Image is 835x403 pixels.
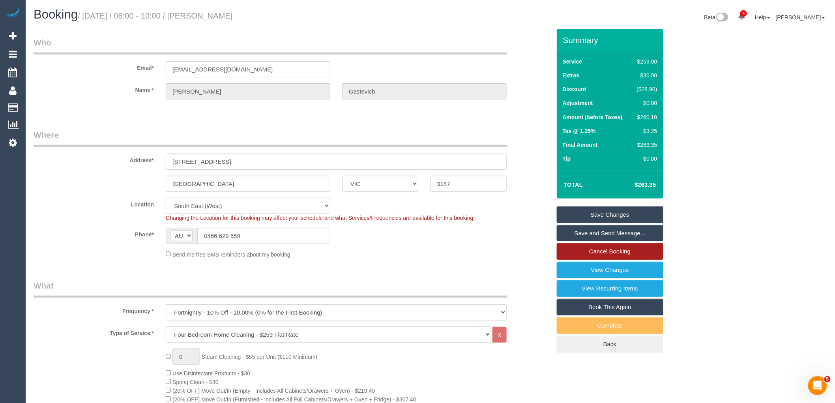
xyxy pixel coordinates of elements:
[563,85,586,93] label: Discount
[28,154,160,164] label: Address*
[634,99,657,107] div: $0.00
[172,370,250,377] span: Use Disinfectant Products - $30
[166,215,475,221] span: Changing the Location for this booking may affect your schedule and what Services/Frequencies are...
[557,225,663,242] a: Save and Send Message...
[563,36,659,45] h3: Summary
[808,376,827,395] iframe: Intercom live chat
[611,182,656,188] h4: $263.35
[563,58,582,66] label: Service
[557,299,663,315] a: Book This Again
[634,155,657,163] div: $0.00
[557,336,663,352] a: Back
[172,388,375,394] span: (20% OFF) Move Out/In (Empty - Includes All Cabinets/Drawers + Oven) - $219.40
[34,280,507,298] legend: What
[172,251,290,257] span: Send me free SMS reminders about my booking
[430,176,506,192] input: Post Code*
[28,83,160,94] label: Name *
[715,13,728,23] img: New interface
[634,127,657,135] div: $3.25
[166,61,330,77] input: Email*
[563,141,598,149] label: Final Amount
[34,37,507,54] legend: Who
[557,280,663,297] a: View Recurring Items
[563,99,593,107] label: Adjustment
[34,129,507,147] legend: Where
[28,304,160,315] label: Frequency *
[557,206,663,223] a: Save Changes
[172,379,219,385] span: Spring Clean - $80
[563,113,622,121] label: Amount (before Taxes)
[557,262,663,278] a: View Changes
[202,354,317,360] span: Steam Cleaning - $55 per Unit ($110 Minimum)
[776,14,825,21] a: [PERSON_NAME]
[172,396,416,403] span: (20% OFF) Move Out/In (Furnished - Includes All Full Cabinets/Drawers + Oven + Fridge) - $307.40
[634,113,657,121] div: $260.10
[557,243,663,260] a: Cancel Booking
[755,14,770,21] a: Help
[824,376,831,382] span: 5
[564,181,583,188] strong: Total
[563,155,571,163] label: Tip
[28,198,160,208] label: Location
[28,61,160,72] label: Email*
[563,71,580,79] label: Extras
[28,326,160,337] label: Type of Service *
[634,58,657,66] div: $259.00
[197,228,330,244] input: Phone*
[34,7,78,21] span: Booking
[734,8,749,25] a: 4
[5,8,21,19] img: Automaid Logo
[634,141,657,149] div: $263.35
[28,228,160,238] label: Phone*
[634,71,657,79] div: $30.00
[634,85,657,93] div: ($28.90)
[166,176,330,192] input: Suburb*
[78,11,233,20] small: / [DATE] / 08:00 - 10:00 / [PERSON_NAME]
[563,127,596,135] label: Tax @ 1.25%
[166,83,330,99] input: First Name*
[704,14,729,21] a: Beta
[342,83,507,99] input: Last Name*
[740,10,747,17] span: 4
